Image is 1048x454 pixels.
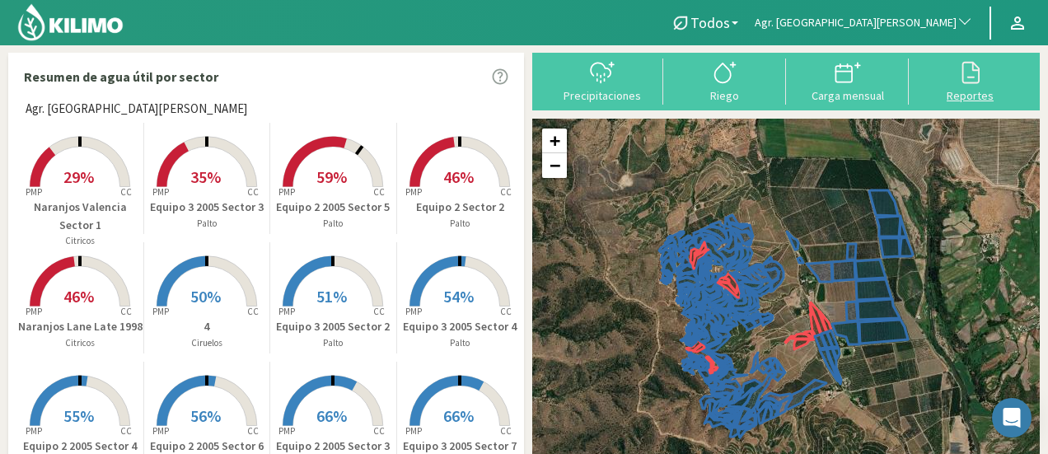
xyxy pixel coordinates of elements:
tspan: PMP [26,425,42,437]
span: 59% [316,166,347,187]
img: Kilimo [16,2,124,42]
p: Palto [270,336,396,350]
button: Carga mensual [786,59,909,102]
button: Riego [663,59,786,102]
span: 56% [190,405,221,426]
tspan: PMP [152,425,169,437]
div: Reportes [914,90,1027,101]
tspan: PMP [278,425,295,437]
span: Agr. [GEOGRAPHIC_DATA][PERSON_NAME] [26,100,247,119]
span: 55% [63,405,94,426]
tspan: PMP [405,306,422,317]
p: Naranjos Valencia Sector 1 [17,199,143,234]
p: Equipo 3 2005 Sector 3 [144,199,270,216]
tspan: CC [374,186,386,198]
tspan: CC [247,306,259,317]
tspan: CC [374,306,386,317]
tspan: CC [247,186,259,198]
p: Citricos [17,234,143,248]
span: 51% [316,286,347,307]
tspan: CC [121,425,133,437]
button: Agr. [GEOGRAPHIC_DATA][PERSON_NAME] [746,5,981,41]
span: 66% [443,405,474,426]
p: 4 [144,318,270,335]
tspan: PMP [152,306,169,317]
tspan: CC [501,425,512,437]
p: Palto [270,217,396,231]
div: Riego [668,90,781,101]
p: Palto [397,217,524,231]
tspan: PMP [26,306,42,317]
span: 35% [190,166,221,187]
tspan: CC [501,306,512,317]
a: Zoom in [542,129,567,153]
tspan: CC [247,425,259,437]
p: Equipo 3 2005 Sector 4 [397,318,524,335]
span: 46% [443,166,474,187]
tspan: PMP [278,306,295,317]
div: Carga mensual [791,90,904,101]
a: Zoom out [542,153,567,178]
tspan: PMP [152,186,169,198]
p: Palto [144,217,270,231]
tspan: CC [121,306,133,317]
div: Precipitaciones [545,90,658,101]
p: Equipo 2 Sector 2 [397,199,524,216]
span: 66% [316,405,347,426]
tspan: PMP [278,186,295,198]
span: 46% [63,286,94,307]
p: Equipo 3 2005 Sector 2 [270,318,396,335]
button: Precipitaciones [540,59,663,102]
tspan: CC [121,186,133,198]
span: Todos [690,14,730,31]
p: Ciruelos [144,336,270,350]
p: Citricos [17,336,143,350]
tspan: CC [374,425,386,437]
p: Equipo 2 2005 Sector 5 [270,199,396,216]
p: Palto [397,336,524,350]
span: 29% [63,166,94,187]
div: Open Intercom Messenger [992,398,1032,438]
p: Naranjos Lane Late 1998 [17,318,143,335]
tspan: CC [501,186,512,198]
span: Agr. [GEOGRAPHIC_DATA][PERSON_NAME] [755,15,957,31]
tspan: PMP [405,186,422,198]
p: Resumen de agua útil por sector [24,67,218,87]
tspan: PMP [26,186,42,198]
span: 54% [443,286,474,307]
tspan: PMP [405,425,422,437]
button: Reportes [909,59,1032,102]
span: 50% [190,286,221,307]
